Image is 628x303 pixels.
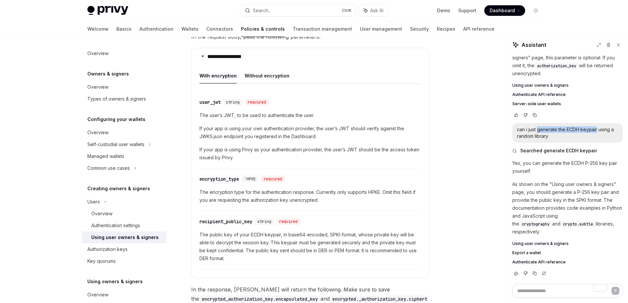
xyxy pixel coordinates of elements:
[512,46,623,77] p: As mentioned on the "Using user owners & signers" page, this parameter is optional. If you omit i...
[512,259,623,265] a: Authenticate API reference
[199,176,239,182] div: encryption_type
[87,70,129,78] h5: Owners & signers
[261,176,285,182] div: required
[360,21,402,37] a: User management
[87,185,150,193] h5: Creating owners & signers
[520,147,597,154] span: Searched generate ECDH keypair
[139,21,173,37] a: Authentication
[82,220,166,231] a: Authentication settings
[245,99,269,106] div: required
[253,7,271,15] div: Search...
[226,100,240,105] span: string
[530,5,541,16] button: Toggle dark mode
[87,257,116,265] div: Key quorums
[87,83,108,91] div: Overview
[512,241,569,246] span: Using user owners & signers
[199,68,237,83] button: With encryption
[277,218,300,225] div: required
[410,21,429,37] a: Security
[522,41,546,49] span: Assistant
[512,83,569,88] span: Using user owners & signers
[490,7,515,14] span: Dashboard
[199,125,421,140] span: If your app is using your own authentication provider, the user’s JWT should verify against the J...
[199,146,421,162] span: If your app is using Privy as your authentication provider, the user’s JWT should be the access t...
[87,291,108,299] div: Overview
[91,233,159,241] div: Using user owners & signers
[522,222,550,227] span: cryptography
[512,83,623,88] a: Using user owners & signers
[82,81,166,93] a: Overview
[244,176,256,182] span: 'HPKE
[91,210,112,218] div: Overview
[206,21,233,37] a: Connectors
[537,63,576,69] span: authorization_key
[437,21,455,37] a: Recipes
[517,126,618,139] div: can i just generate the ECDH keypair using a random library
[257,219,271,224] span: string
[512,241,623,246] a: Using user owners & signers
[199,111,421,119] span: The user’s JWT, to be used to authenticate the user.
[82,150,166,162] a: Managed wallets
[116,21,132,37] a: Basics
[342,8,352,13] span: Ctrl K
[82,93,166,105] a: Types of owners & signers
[191,48,429,278] details: **** **** **** ** With encryption Without encryptionNavigate to headeruser_jwtstringrequiredThe u...
[359,5,388,16] button: Ask AI
[87,6,128,15] img: light logo
[87,245,128,253] div: Authorization keys
[199,295,320,303] code: encrypted_authorization_key.encapsulated_key
[87,164,130,172] div: Common use cases
[512,147,623,154] button: Searched generate ECDH keypair
[512,92,623,97] a: Authenticate API reference
[458,7,476,14] a: Support
[87,129,108,136] div: Overview
[512,259,566,265] span: Authenticate API reference
[293,21,352,37] a: Transaction management
[91,222,140,229] div: Authentication settings
[612,287,619,295] button: Send message
[241,21,285,37] a: Policies & controls
[181,21,198,37] a: Wallets
[512,101,623,106] a: Server-side user wallets
[87,49,108,57] div: Overview
[484,5,525,16] a: Dashboard
[87,278,143,286] h5: Using owners & signers
[87,152,124,160] div: Managed wallets
[82,243,166,255] a: Authorization keys
[512,250,623,256] a: Export a wallet
[82,47,166,59] a: Overview
[82,231,166,243] a: Using user owners & signers
[82,127,166,138] a: Overview
[463,21,494,37] a: API reference
[87,115,145,123] h5: Configuring your wallets
[245,68,289,83] button: Without encryption
[512,159,623,175] p: Yes, you can generate the ECDH P-256 key pair yourself.
[87,140,144,148] div: Self-custodial user wallets
[370,7,383,14] span: Ask AI
[199,99,221,106] div: user_jwt
[199,218,252,225] div: recipient_public_key
[512,250,541,256] span: Export a wallet
[512,101,561,106] span: Server-side user wallets
[82,289,166,301] a: Overview
[87,198,100,206] div: Users
[199,231,421,262] span: The public key of your ECDH keypair, in base64-encoded, SPKI-format, whose private key will be ab...
[437,7,450,14] a: Demo
[512,284,623,298] textarea: To enrich screen reader interactions, please activate Accessibility in Grammarly extension settings
[87,21,108,37] a: Welcome
[199,188,421,204] span: The encryption type for the authentication response. Currently only supports HPKE. Omit this fiel...
[82,208,166,220] a: Overview
[512,92,566,97] span: Authenticate API reference
[82,255,166,267] a: Key quorums
[512,180,623,236] p: As shown on the "Using user owners & signers" page, you should generate a P-256 key pair and prov...
[240,5,356,16] button: Search...CtrlK
[87,95,146,103] div: Types of owners & signers
[563,222,593,227] span: crypto.subtle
